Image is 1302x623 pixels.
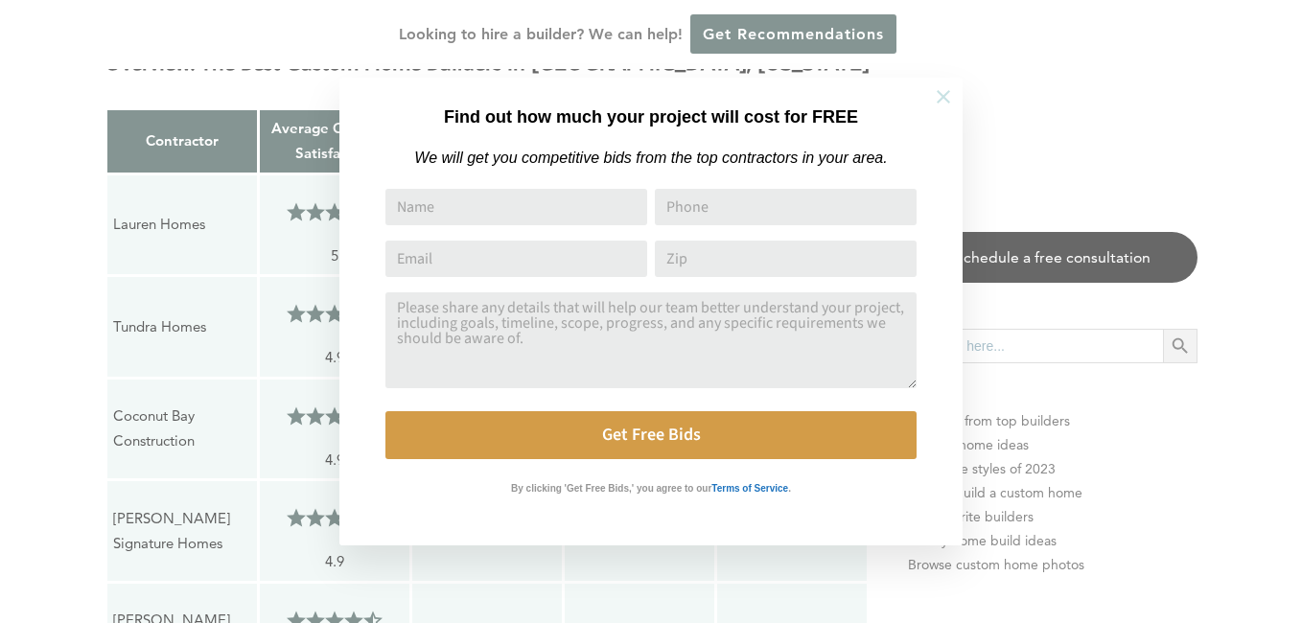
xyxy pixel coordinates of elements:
em: We will get you competitive bids from the top contractors in your area. [414,150,887,166]
strong: Find out how much your project will cost for FREE [444,107,858,127]
strong: . [788,483,791,494]
a: Terms of Service [711,478,788,495]
input: Zip [655,241,917,277]
textarea: Comment or Message [385,292,917,388]
button: Get Free Bids [385,411,917,459]
input: Email Address [385,241,647,277]
strong: By clicking 'Get Free Bids,' you agree to our [511,483,711,494]
button: Close [910,63,977,130]
strong: Terms of Service [711,483,788,494]
input: Name [385,189,647,225]
input: Phone [655,189,917,225]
